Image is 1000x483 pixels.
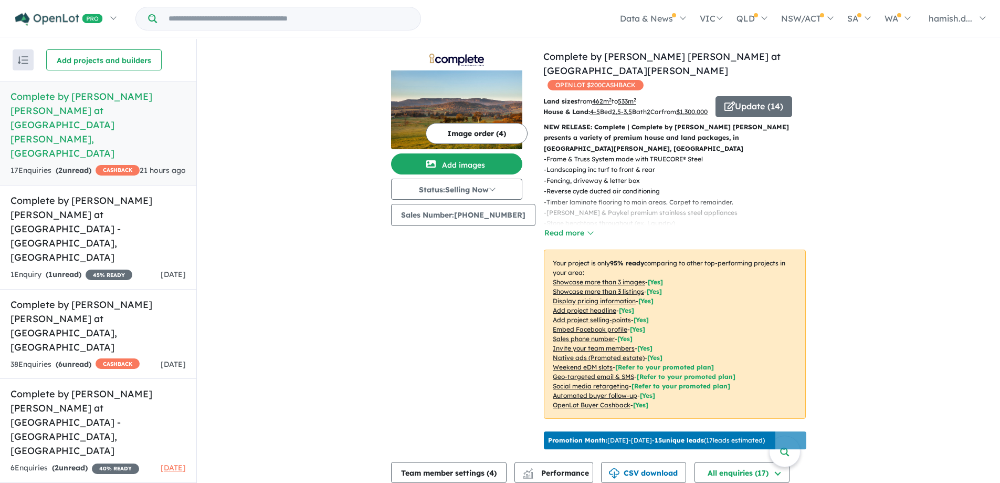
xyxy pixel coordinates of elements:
span: [DATE] [161,359,186,369]
b: 15 unique leads [655,436,704,444]
button: Sales Number:[PHONE_NUMBER] [391,204,535,226]
span: [ Yes ] [637,344,652,352]
p: NEW RELEASE: Complete | Complete by [PERSON_NAME] [PERSON_NAME] presents a variety of premium hou... [544,122,806,154]
img: bar-chart.svg [523,472,533,479]
span: OPENLOT $ 200 CASHBACK [548,80,644,90]
u: Weekend eDM slots [553,363,613,371]
sup: 2 [634,97,636,102]
button: Update (14) [715,96,792,117]
b: House & Land: [543,108,590,116]
button: CSV download [601,462,686,483]
span: CASHBACK [96,165,140,176]
a: Complete by McDonald Jones at Mount Terry - Albion Park LogoComplete by McDonald Jones at Mount T... [391,49,522,149]
img: Openlot PRO Logo White [15,13,103,26]
u: Embed Facebook profile [553,325,627,333]
b: Land sizes [543,97,577,105]
p: [DATE] - [DATE] - ( 17 leads estimated) [548,436,765,445]
p: Bed Bath Car from [543,107,708,117]
button: Image order (4) [426,123,528,144]
button: Add images [391,153,522,174]
button: Add projects and builders [46,49,162,70]
span: 2 [58,166,62,175]
span: [ Yes ] [617,335,633,343]
u: Showcase more than 3 images [553,278,645,286]
u: 2 [647,108,650,116]
img: line-chart.svg [523,468,533,474]
img: Complete by McDonald Jones at Mount Terry - Albion Park [391,70,522,149]
span: [Yes] [647,354,662,362]
span: 6 [58,359,62,369]
p: - Stone benchtops throughout (ex. Laundry) [544,218,814,229]
button: Team member settings (4) [391,462,507,483]
h5: Complete by [PERSON_NAME] [PERSON_NAME] at [GEOGRAPHIC_DATA] - [GEOGRAPHIC_DATA] , [GEOGRAPHIC_DATA] [10,387,186,458]
p: Your project is only comparing to other top-performing projects in your area: - - - - - - - - - -... [544,250,806,419]
span: 2 [55,463,59,472]
u: 533 m [618,97,636,105]
span: [Refer to your promoted plan] [615,363,714,371]
button: Performance [514,462,593,483]
span: [ Yes ] [630,325,645,333]
h5: Complete by [PERSON_NAME] [PERSON_NAME] at [GEOGRAPHIC_DATA] - [GEOGRAPHIC_DATA] , [GEOGRAPHIC_DATA] [10,193,186,264]
span: 40 % READY [92,464,139,474]
span: [ Yes ] [634,316,649,324]
u: Showcase more than 3 listings [553,287,644,295]
span: 1 [48,270,52,279]
u: 2.5-3.5 [612,108,632,116]
strong: ( unread) [56,359,91,369]
span: 21 hours ago [140,166,186,175]
span: [DATE] [161,270,186,279]
span: [Yes] [640,392,655,399]
p: - Frame & Truss System made with TRUECORE® Steel [544,154,814,165]
p: - Timber laminate flooring to main areas. Carpet to remainder. [544,197,814,208]
span: hamish.d... [929,13,972,24]
strong: ( unread) [52,463,88,472]
u: 4-5 [590,108,600,116]
u: 462 m [592,97,612,105]
sup: 2 [609,97,612,102]
u: Native ads (Promoted estate) [553,354,645,362]
button: Read more [544,227,593,239]
span: [ Yes ] [638,297,654,305]
span: 4 [489,468,494,478]
span: CASHBACK [96,358,140,369]
b: 95 % ready [610,259,644,267]
span: [ Yes ] [619,306,634,314]
p: - Landscaping inc turf to front & rear [544,165,814,175]
p: - [PERSON_NAME] & Paykel premium stainless steel appliances [544,208,814,218]
h5: Complete by [PERSON_NAME] [PERSON_NAME] at [GEOGRAPHIC_DATA] , [GEOGRAPHIC_DATA] [10,297,186,354]
img: download icon [609,468,619,479]
u: OpenLot Buyer Cashback [553,401,630,409]
span: to [612,97,636,105]
button: Status:Selling Now [391,179,522,200]
img: Complete by McDonald Jones at Mount Terry - Albion Park Logo [395,54,518,66]
u: Add project headline [553,306,616,314]
a: Complete by [PERSON_NAME] [PERSON_NAME] at [GEOGRAPHIC_DATA][PERSON_NAME] [543,50,781,77]
div: 38 Enquir ies [10,358,140,371]
span: [ Yes ] [648,278,663,286]
span: [ Yes ] [647,287,662,295]
h5: Complete by [PERSON_NAME] [PERSON_NAME] at [GEOGRAPHIC_DATA][PERSON_NAME] , [GEOGRAPHIC_DATA] [10,89,186,160]
p: - Reverse cycle ducted air conditioning [544,186,814,197]
button: All enquiries (17) [694,462,790,483]
u: Automated buyer follow-up [553,392,637,399]
img: sort.svg [18,56,28,64]
input: Try estate name, suburb, builder or developer [159,7,418,30]
u: Social media retargeting [553,382,629,390]
u: Sales phone number [553,335,615,343]
div: 6 Enquir ies [10,462,139,475]
span: [Refer to your promoted plan] [637,373,735,381]
b: Promotion Month: [548,436,607,444]
span: [DATE] [161,463,186,472]
u: Geo-targeted email & SMS [553,373,634,381]
div: 1 Enquir y [10,269,132,281]
u: $ 1,300,000 [676,108,708,116]
span: 45 % READY [86,270,132,280]
p: - Fencing, driveway & letter box [544,176,814,186]
u: Invite your team members [553,344,635,352]
strong: ( unread) [56,166,91,175]
span: [Yes] [633,401,648,409]
u: Add project selling-points [553,316,631,324]
u: Display pricing information [553,297,636,305]
span: Performance [524,468,589,478]
strong: ( unread) [46,270,81,279]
